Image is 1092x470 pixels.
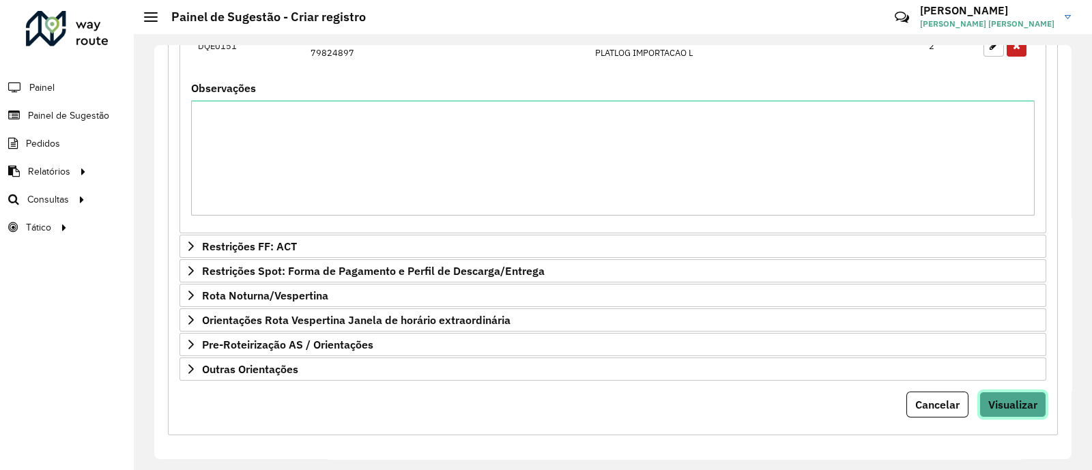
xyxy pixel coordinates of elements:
span: Consultas [27,192,69,207]
span: Pre-Roteirização AS / Orientações [202,339,373,350]
button: Visualizar [979,392,1046,417]
span: Orientações Rota Vespertina Janela de horário extraordinária [202,314,511,325]
span: Painel de Sugestão [28,108,109,123]
a: Rota Noturna/Vespertina [179,284,1046,307]
span: Cancelar [915,398,960,411]
label: Observações [191,80,256,96]
a: Contato Rápido [887,3,917,32]
td: BK BRASIL OPERACAO E PLATLOG IMPORTACAO L [588,26,921,66]
span: Outras Orientações [202,364,298,374]
span: Pedidos [26,136,60,151]
td: 79813937 79824897 [304,26,588,66]
a: Outras Orientações [179,357,1046,381]
span: Restrições FF: ACT [202,241,297,252]
span: Relatórios [28,164,70,179]
span: [PERSON_NAME] [PERSON_NAME] [920,18,1054,30]
h3: [PERSON_NAME] [920,4,1054,17]
span: Restrições Spot: Forma de Pagamento e Perfil de Descarga/Entrega [202,265,545,276]
td: 2 [922,26,977,66]
a: Restrições FF: ACT [179,235,1046,258]
span: Visualizar [988,398,1037,411]
td: DQE0151 [191,26,304,66]
button: Cancelar [906,392,968,417]
h2: Painel de Sugestão - Criar registro [158,10,366,25]
a: Orientações Rota Vespertina Janela de horário extraordinária [179,308,1046,332]
a: Restrições Spot: Forma de Pagamento e Perfil de Descarga/Entrega [179,259,1046,282]
span: Tático [26,220,51,235]
a: Pre-Roteirização AS / Orientações [179,333,1046,356]
span: Painel [29,80,55,95]
span: Rota Noturna/Vespertina [202,290,328,301]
